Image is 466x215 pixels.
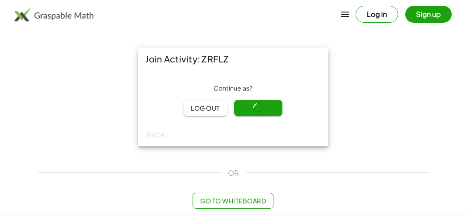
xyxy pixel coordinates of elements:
span: Log out [191,104,220,112]
button: Go to Whiteboard [193,193,273,209]
span: Go to Whiteboard [200,197,266,205]
div: Continue as ? [145,84,321,93]
span: OR [228,168,239,178]
button: Log out [184,100,227,116]
button: Sign up [405,6,452,23]
div: Join Activity: ZRFLZ [138,48,328,70]
button: Log in [356,6,398,23]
